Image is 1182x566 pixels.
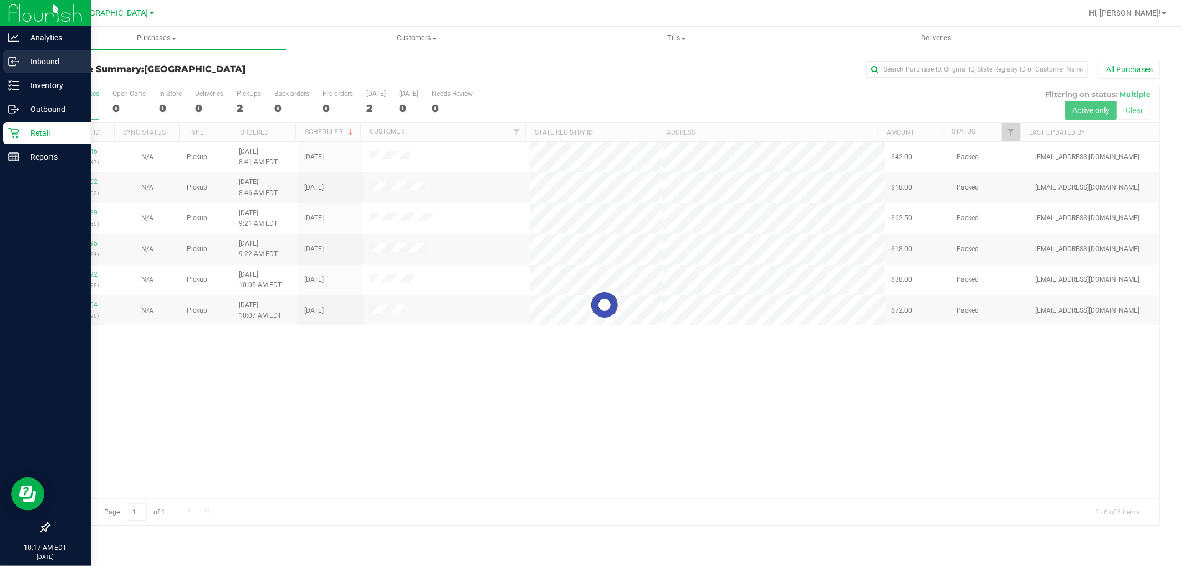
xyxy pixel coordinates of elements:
inline-svg: Inventory [8,80,19,91]
span: Deliveries [906,33,966,43]
p: 10:17 AM EDT [5,543,86,553]
p: Inbound [19,55,86,68]
p: Inventory [19,79,86,92]
inline-svg: Inbound [8,56,19,67]
inline-svg: Outbound [8,104,19,115]
p: Outbound [19,103,86,116]
inline-svg: Analytics [8,32,19,43]
input: Search Purchase ID, Original ID, State Registry ID or Customer Name... [866,61,1088,78]
span: [GEOGRAPHIC_DATA] [73,8,149,18]
span: Hi, [PERSON_NAME]! [1089,8,1161,17]
span: Tills [547,33,806,43]
button: All Purchases [1099,60,1160,79]
a: Deliveries [806,27,1066,50]
iframe: Resource center [11,477,44,511]
p: [DATE] [5,553,86,561]
span: [GEOGRAPHIC_DATA] [144,64,245,74]
inline-svg: Retail [8,128,19,139]
p: Retail [19,126,86,140]
p: Reports [19,150,86,164]
a: Purchases [27,27,286,50]
a: Customers [286,27,546,50]
span: Purchases [27,33,286,43]
span: Customers [287,33,546,43]
a: Tills [546,27,806,50]
p: Analytics [19,31,86,44]
h3: Purchase Summary: [49,64,419,74]
inline-svg: Reports [8,151,19,162]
